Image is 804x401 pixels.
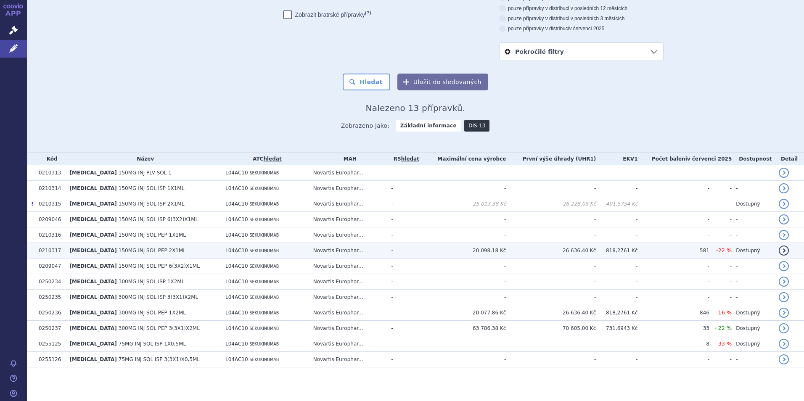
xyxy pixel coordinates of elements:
td: - [709,212,732,227]
td: - [596,336,637,352]
td: - [422,336,506,352]
th: První výše úhrady (UHR1) [506,153,596,165]
td: - [596,227,637,243]
td: 0250237 [34,321,66,336]
span: L04AC10 [225,263,248,269]
td: - [638,227,710,243]
a: detail [779,292,789,302]
span: L04AC10 [225,325,248,331]
td: - [709,274,732,290]
span: L04AC10 [225,170,248,176]
td: - [732,181,775,196]
td: - [387,274,421,290]
td: Dostupný [732,196,775,212]
span: 300MG INJ SOL ISP 1X2ML [119,279,185,285]
td: - [387,352,421,367]
td: - [709,165,732,181]
td: - [422,212,506,227]
td: 818,2761 Kč [596,305,637,321]
th: Počet balení [638,153,732,165]
td: - [709,181,732,196]
td: - [732,352,775,367]
td: 731,6943 Kč [596,321,637,336]
span: L04AC10 [225,356,248,362]
td: - [638,274,710,290]
span: SEKUKINUMAB [249,248,279,253]
td: 0210316 [34,227,66,243]
td: - [638,165,710,181]
td: 70 605,00 Kč [506,321,596,336]
span: [MEDICAL_DATA] [70,279,117,285]
td: - [387,243,421,259]
span: [MEDICAL_DATA] [70,310,117,316]
span: 150MG INJ SOL PEP 2X1ML [119,248,186,253]
td: Novartis Europhar... [309,321,387,336]
td: 0255125 [34,336,66,352]
td: - [422,181,506,196]
span: L04AC10 [225,294,248,300]
th: Dostupnost [732,153,775,165]
td: Novartis Europhar... [309,336,387,352]
td: - [709,227,732,243]
td: - [422,274,506,290]
label: pouze přípravky v distribuci v posledních 12 měsících [500,5,664,12]
td: 818,2761 Kč [596,243,637,259]
a: vyhledávání neobsahuje žádnou platnou referenční skupinu [401,156,419,162]
td: 401,5754 Kč [596,196,637,212]
span: 300MG INJ SOL PEP 1X2ML [119,310,186,316]
td: - [387,290,421,305]
td: Novartis Europhar... [309,165,387,181]
td: - [638,196,710,212]
td: - [638,212,710,227]
td: 0250236 [34,305,66,321]
td: - [709,259,732,274]
span: SEKUKINUMAB [249,171,279,175]
td: - [732,165,775,181]
a: detail [779,308,789,318]
td: - [638,259,710,274]
td: 0255126 [34,352,66,367]
th: Detail [775,153,804,165]
td: - [387,336,421,352]
span: L04AC10 [225,248,248,253]
span: [MEDICAL_DATA] [70,248,117,253]
td: Dostupný [732,321,775,336]
button: Uložit do sledovaných [397,74,488,90]
td: 0250234 [34,274,66,290]
td: - [387,305,421,321]
td: - [506,290,596,305]
th: EKV1 [596,153,637,165]
td: - [709,196,732,212]
span: 150MG INJ PLV SOL 1 [119,170,172,176]
span: [MEDICAL_DATA] [70,232,117,238]
td: 20 077,86 Kč [422,305,506,321]
td: - [387,259,421,274]
span: SEKUKINUMAB [249,326,279,331]
td: 0210313 [34,165,66,181]
td: 63 786,38 Kč [422,321,506,336]
label: pouze přípravky v distribuci v posledních 3 měsících [500,15,664,22]
span: [MEDICAL_DATA] [70,185,117,191]
span: v červenci 2025 [687,156,732,162]
span: [MEDICAL_DATA] [70,216,117,222]
td: 0250235 [34,290,66,305]
span: 300MG INJ SOL PEP 3(3X1)X2ML [119,325,200,331]
td: - [732,227,775,243]
td: - [596,352,637,367]
td: 20 098,18 Kč [422,243,506,259]
span: SEKUKINUMAB [249,280,279,284]
th: MAH [309,153,387,165]
del: hledat [401,156,419,162]
span: [MEDICAL_DATA] [70,341,117,347]
td: - [506,352,596,367]
strong: Základní informace [396,120,461,132]
abbr: (?) [365,10,371,16]
span: SEKUKINUMAB [249,233,279,237]
span: L04AC10 [225,341,248,347]
td: - [422,165,506,181]
label: pouze přípravky v distribuci [500,25,664,32]
td: - [732,290,775,305]
span: [MEDICAL_DATA] [70,294,117,300]
td: - [387,321,421,336]
td: - [387,196,421,212]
